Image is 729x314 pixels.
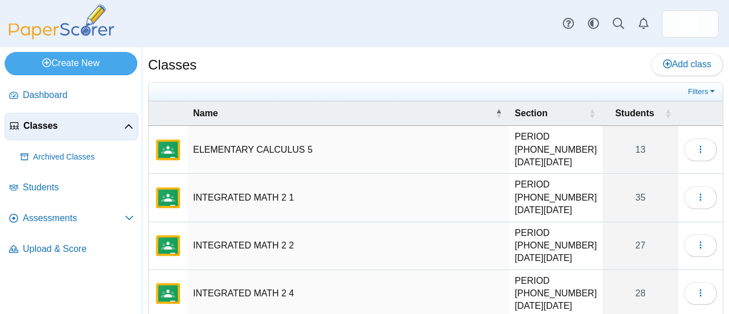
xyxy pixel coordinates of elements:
[5,236,138,263] a: Upload & Score
[5,5,118,39] img: PaperScorer
[509,222,603,270] td: PERIOD [PHONE_NUMBER][DATE][DATE]
[23,120,124,132] span: Classes
[615,108,654,118] span: Students
[23,243,134,255] span: Upload & Score
[154,184,182,211] img: External class connected through Google Classroom
[603,174,678,221] a: 35
[33,152,134,163] span: Archived Classes
[5,82,138,109] a: Dashboard
[603,222,678,270] a: 27
[663,59,711,69] span: Add class
[603,126,678,173] a: 13
[495,101,502,125] span: Name : Activate to invert sorting
[154,280,182,307] img: External class connected through Google Classroom
[154,136,182,164] img: External class connected through Google Classroom
[5,31,118,41] a: PaperScorer
[5,113,138,140] a: Classes
[187,126,509,174] td: ELEMENTARY CALCULUS 5
[5,52,137,75] a: Create New
[16,144,138,171] a: Archived Classes
[23,181,134,194] span: Students
[5,205,138,233] a: Assessments
[23,212,125,225] span: Assessments
[685,86,720,97] a: Filters
[154,232,182,259] img: External class connected through Google Classroom
[631,11,656,36] a: Alerts
[509,174,603,222] td: PERIOD [PHONE_NUMBER][DATE][DATE]
[187,222,509,270] td: INTEGRATED MATH 2 2
[148,55,196,75] h1: Classes
[681,15,699,33] span: Carlos Chavez
[665,101,671,125] span: Students : Activate to sort
[23,89,134,101] span: Dashboard
[651,53,723,76] a: Add class
[589,101,596,125] span: Section : Activate to sort
[187,174,509,222] td: INTEGRATED MATH 2 1
[515,108,548,118] span: Section
[509,126,603,174] td: PERIOD [PHONE_NUMBER][DATE][DATE]
[193,108,218,118] span: Name
[5,174,138,202] a: Students
[681,15,699,33] img: ps.B7yuFiroF87KfScy
[662,10,719,38] a: ps.B7yuFiroF87KfScy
